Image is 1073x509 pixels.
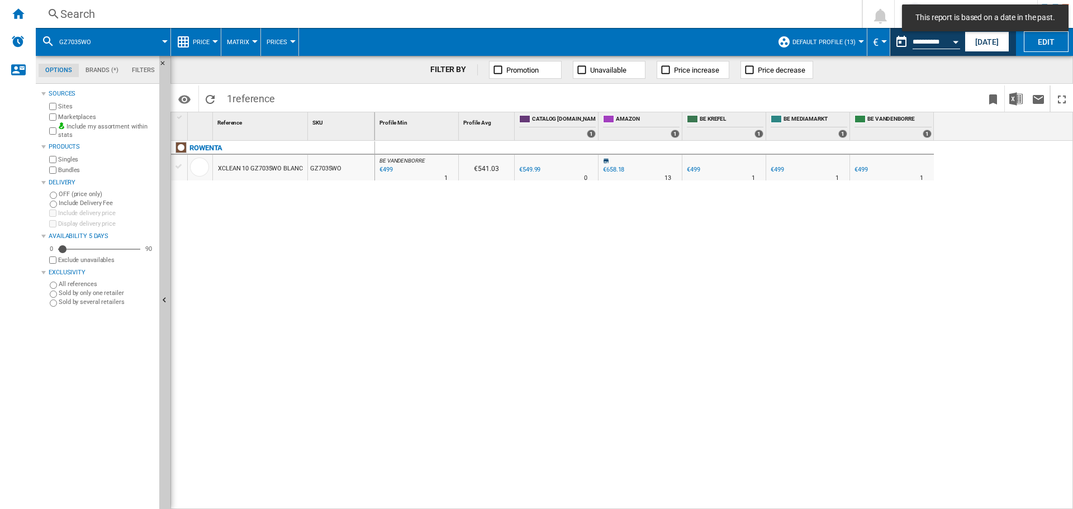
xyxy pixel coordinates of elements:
div: XCLEAN 10 GZ7035WO BLANC [218,156,303,182]
div: Sort None [377,112,458,130]
button: Reload [199,85,221,112]
div: Sort None [215,112,307,130]
div: €658.18 [603,166,624,173]
span: Promotion [506,66,539,74]
button: Price [193,28,215,56]
div: Reference Sort None [215,112,307,130]
span: CATALOG [DOMAIN_NAME] [532,115,596,125]
div: €549.99 [517,164,540,175]
span: Price [193,39,210,46]
button: Price increase [657,61,729,79]
div: €549.99 [519,166,540,173]
button: Bookmark this report [982,85,1004,112]
label: Singles [58,155,155,164]
input: Display delivery price [49,256,56,264]
span: Unavailable [590,66,626,74]
span: Default profile (13) [792,39,856,46]
span: AMAZON [616,115,680,125]
button: Default profile (13) [792,28,861,56]
span: BE VANDENBORRE [867,115,932,125]
div: AMAZON 1 offers sold by AMAZON [601,112,682,140]
div: €499 [687,166,700,173]
div: GZ7035WO [308,155,374,180]
md-tab-item: Options [39,64,79,77]
span: Price increase [674,66,719,74]
input: Include Delivery Fee [50,201,57,208]
div: Click to filter on that brand [189,141,222,155]
button: Send this report by email [1027,85,1050,112]
span: Profile Avg [463,120,491,126]
div: Sort None [190,112,212,130]
div: Products [49,142,155,151]
span: Prices [267,39,287,46]
img: alerts-logo.svg [11,35,25,48]
input: Sold by only one retailer [50,291,57,298]
div: €499 [853,164,868,175]
div: Profile Min Sort None [377,112,458,130]
label: All references [59,280,155,288]
div: 1 offers sold by BE KREFEL [754,130,763,138]
div: BE VANDENBORRE 1 offers sold by BE VANDENBORRE [852,112,934,140]
label: Marketplaces [58,113,155,121]
input: Marketplaces [49,113,56,121]
input: Bundles [49,167,56,174]
div: Delivery Time : 13 days [664,173,671,184]
div: Delivery Time : 1 day [752,173,755,184]
button: Matrix [227,28,255,56]
button: Price decrease [740,61,813,79]
input: All references [50,282,57,289]
span: € [873,36,879,48]
img: mysite-bg-18x18.png [58,122,65,129]
img: excel-24x24.png [1009,92,1023,106]
label: Bundles [58,166,155,174]
div: SKU Sort None [310,112,374,130]
button: Open calendar [946,30,966,50]
input: Sites [49,103,56,110]
input: Singles [49,156,56,163]
button: Download in Excel [1005,85,1027,112]
input: Include delivery price [49,210,56,217]
md-menu: Currency [867,28,890,56]
div: Delivery Time : 1 day [835,173,839,184]
span: BE VANDENBORRE [379,158,425,164]
div: Exclusivity [49,268,155,277]
div: Search [60,6,833,22]
button: Promotion [489,61,562,79]
div: 90 [143,245,155,253]
md-tab-item: Brands (*) [79,64,125,77]
label: Sold by several retailers [59,298,155,306]
div: Default profile (13) [777,28,861,56]
span: 1 [221,85,281,109]
input: Include my assortment within stats [49,124,56,138]
button: Hide [159,56,173,76]
div: 1 offers sold by BE MEDIAMARKT [838,130,847,138]
div: GZ7035WO [41,28,165,56]
span: reference [232,93,275,104]
label: OFF (price only) [59,190,155,198]
span: BE KREFEL [700,115,763,125]
div: Last updated : Thursday, 11 September 2025 00:00 [378,164,393,175]
button: € [873,28,884,56]
div: Profile Avg Sort None [461,112,514,130]
button: Unavailable [573,61,645,79]
label: Include my assortment within stats [58,122,155,140]
div: CATALOG [DOMAIN_NAME] 1 offers sold by CATALOG SEB.BE [517,112,598,140]
button: GZ7035WO [59,28,102,56]
label: Display delivery price [58,220,155,228]
span: This report is based on a date in the past. [912,12,1058,23]
button: Maximize [1051,85,1073,112]
div: €499 [854,166,868,173]
label: Sites [58,102,155,111]
button: Prices [267,28,293,56]
button: md-calendar [890,31,913,53]
div: Availability 5 Days [49,232,155,241]
div: €499 [685,164,700,175]
div: This report is based on a date in the past. [890,28,962,56]
div: Delivery Time : 1 day [920,173,923,184]
input: Sold by several retailers [50,299,57,307]
span: BE MEDIAMARKT [784,115,847,125]
input: OFF (price only) [50,192,57,199]
button: [DATE] [965,31,1009,52]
